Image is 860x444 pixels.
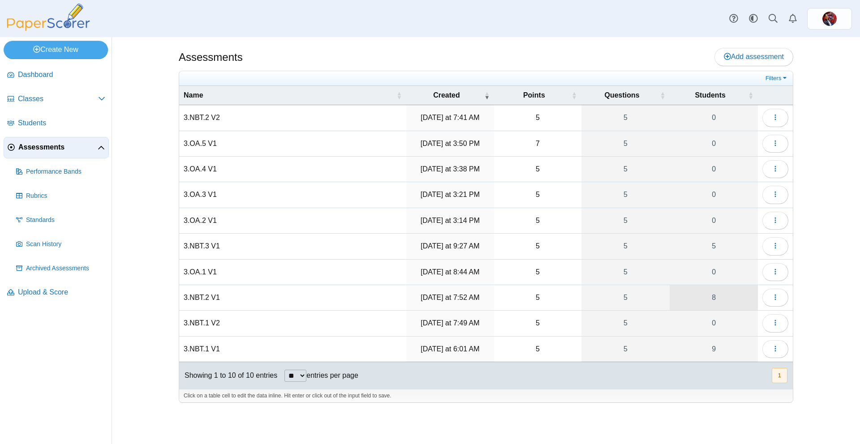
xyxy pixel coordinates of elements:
[411,90,482,100] span: Created
[670,260,758,285] a: 0
[18,142,98,152] span: Assessments
[4,64,109,86] a: Dashboard
[494,260,581,285] td: 5
[13,234,109,255] a: Scan History
[581,157,670,182] a: 5
[26,216,105,225] span: Standards
[499,90,570,100] span: Points
[13,258,109,279] a: Archived Assessments
[13,161,109,183] a: Performance Bands
[670,182,758,207] a: 0
[421,268,479,276] time: Oct 6, 2025 at 8:44 AM
[18,118,105,128] span: Students
[13,185,109,207] a: Rubrics
[26,167,105,176] span: Performance Bands
[26,192,105,201] span: Rubrics
[494,208,581,234] td: 5
[670,105,758,130] a: 0
[179,105,406,131] td: 3.NBT.2 V2
[581,337,670,362] a: 5
[581,311,670,336] a: 5
[581,105,670,130] a: 5
[306,371,358,379] label: entries per page
[748,91,753,100] span: Students : Activate to sort
[179,311,406,336] td: 3.NBT.1 V2
[421,191,480,198] time: Oct 6, 2025 at 3:21 PM
[494,311,581,336] td: 5
[4,113,109,134] a: Students
[494,285,581,311] td: 5
[421,114,479,121] time: Oct 7, 2025 at 7:41 AM
[822,12,837,26] img: ps.yyrSfKExD6VWH9yo
[572,91,577,100] span: Points : Activate to sort
[179,208,406,234] td: 3.OA.2 V1
[4,89,109,110] a: Classes
[18,94,98,104] span: Classes
[179,285,406,311] td: 3.NBT.2 V1
[421,140,480,147] time: Oct 6, 2025 at 3:50 PM
[494,131,581,157] td: 7
[421,294,479,301] time: Oct 3, 2025 at 7:52 AM
[179,234,406,259] td: 3.NBT.3 V1
[494,337,581,362] td: 5
[670,131,758,156] a: 0
[581,234,670,259] a: 5
[179,260,406,285] td: 3.OA.1 V1
[670,157,758,182] a: 0
[674,90,746,100] span: Students
[581,208,670,233] a: 5
[581,285,670,310] a: 5
[179,337,406,362] td: 3.NBT.1 V1
[179,131,406,157] td: 3.OA.5 V1
[26,264,105,273] span: Archived Assessments
[421,319,479,327] time: Oct 3, 2025 at 7:49 AM
[714,48,793,66] a: Add assessment
[4,25,93,32] a: PaperScorer
[421,345,479,353] time: Oct 2, 2025 at 6:01 AM
[581,260,670,285] a: 5
[18,287,105,297] span: Upload & Score
[586,90,658,100] span: Questions
[421,242,479,250] time: Oct 6, 2025 at 9:27 AM
[670,311,758,336] a: 0
[184,90,395,100] span: Name
[421,217,480,224] time: Oct 6, 2025 at 3:14 PM
[494,182,581,208] td: 5
[179,389,793,402] div: Click on a table cell to edit the data inline. Hit enter or click out of the input field to save.
[670,337,758,362] a: 9
[421,165,480,173] time: Oct 6, 2025 at 3:38 PM
[581,131,670,156] a: 5
[771,368,787,383] nav: pagination
[660,91,665,100] span: Questions : Activate to sort
[179,182,406,208] td: 3.OA.3 V1
[670,208,758,233] a: 0
[670,234,758,259] a: 5
[179,157,406,182] td: 3.OA.4 V1
[396,91,402,100] span: Name : Activate to sort
[807,8,852,30] a: ps.yyrSfKExD6VWH9yo
[670,285,758,310] a: 8
[4,4,93,31] img: PaperScorer
[494,234,581,259] td: 5
[494,105,581,131] td: 5
[581,182,670,207] a: 5
[783,9,803,29] a: Alerts
[13,209,109,231] a: Standards
[724,53,784,60] span: Add assessment
[772,368,787,383] button: 1
[179,50,243,65] h1: Assessments
[763,74,791,83] a: Filters
[4,282,109,303] a: Upload & Score
[4,137,109,158] a: Assessments
[18,70,105,80] span: Dashboard
[494,157,581,182] td: 5
[4,41,108,59] a: Create New
[26,240,105,249] span: Scan History
[822,12,837,26] span: Greg Mullen
[179,362,277,389] div: Showing 1 to 10 of 10 entries
[484,91,490,100] span: Created : Activate to remove sorting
